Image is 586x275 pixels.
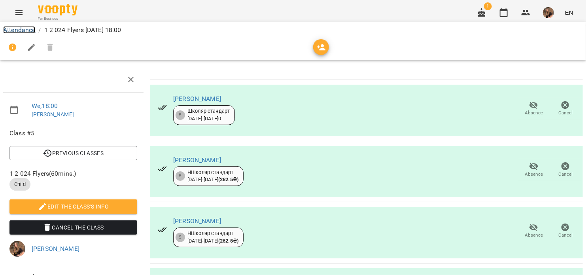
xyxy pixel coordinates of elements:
[38,4,78,15] img: Voopty Logo
[550,220,581,242] button: Cancel
[525,171,543,178] span: Absence
[173,156,221,164] a: [PERSON_NAME]
[525,232,543,239] span: Absence
[16,223,131,232] span: Cancel the class
[9,129,137,138] span: Class #5
[9,169,137,178] span: 1 2 024 Flyers ( 60 mins. )
[38,25,41,35] li: /
[176,171,185,181] div: 5
[3,26,35,34] a: Attendance
[550,98,581,120] button: Cancel
[558,232,573,239] span: Cancel
[187,108,230,122] div: Школяр стандарт [DATE] - [DATE] 0
[565,8,573,17] span: EN
[9,199,137,214] button: Edit the class's Info
[218,238,238,244] b: ( 262.5 ₴ )
[9,241,25,257] img: 89f554988fb193677efdef79147465c3.jpg
[176,233,185,242] div: 5
[32,111,74,118] a: [PERSON_NAME]
[187,169,238,184] div: НШколяр стандарт [DATE] - [DATE]
[562,5,577,20] button: EN
[484,2,492,10] span: 1
[16,202,131,211] span: Edit the class's Info
[558,171,573,178] span: Cancel
[9,181,30,188] span: Child
[518,159,550,181] button: Absence
[558,110,573,116] span: Cancel
[176,110,185,120] div: 5
[518,220,550,242] button: Absence
[525,110,543,116] span: Absence
[9,3,28,22] button: Menu
[543,7,554,18] img: 89f554988fb193677efdef79147465c3.jpg
[173,217,221,225] a: [PERSON_NAME]
[187,230,238,245] div: НШколяр стандарт [DATE] - [DATE]
[518,98,550,120] button: Absence
[9,220,137,235] button: Cancel the class
[38,16,78,21] span: For Business
[3,25,583,35] nav: breadcrumb
[9,146,137,160] button: Previous Classes
[16,148,131,158] span: Previous Classes
[173,95,221,102] a: [PERSON_NAME]
[32,102,58,110] a: We , 18:00
[44,25,121,35] p: 1 2 024 Flyers [DATE] 18:00
[32,245,79,252] a: [PERSON_NAME]
[218,176,238,182] b: ( 262.5 ₴ )
[550,159,581,181] button: Cancel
